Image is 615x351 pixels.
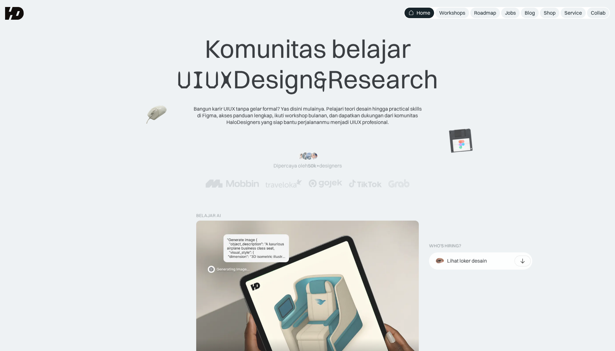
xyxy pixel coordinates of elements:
div: Collab [591,10,605,16]
a: Roadmap [470,8,500,18]
a: Shop [540,8,559,18]
span: 50k+ [308,162,319,169]
div: belajar ai [196,213,221,218]
div: WHO’S HIRING? [429,243,461,249]
div: Lihat loker desain [447,258,487,264]
a: Jobs [501,8,520,18]
div: Home [417,10,430,16]
div: Shop [544,10,556,16]
a: Home [404,8,434,18]
div: Jobs [505,10,516,16]
div: Dipercaya oleh designers [273,162,342,169]
span: & [314,65,328,95]
a: Service [561,8,586,18]
span: UIUX [177,65,233,95]
div: Bangun karir UIUX tanpa gelar formal? Yas disini mulainya. Pelajari teori desain hingga practical... [193,106,422,125]
div: Service [564,10,582,16]
div: Komunitas belajar Design Research [177,33,438,95]
div: Roadmap [474,10,496,16]
div: Blog [525,10,535,16]
a: Blog [521,8,539,18]
a: Workshops [435,8,469,18]
div: Workshops [439,10,465,16]
a: Collab [587,8,609,18]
